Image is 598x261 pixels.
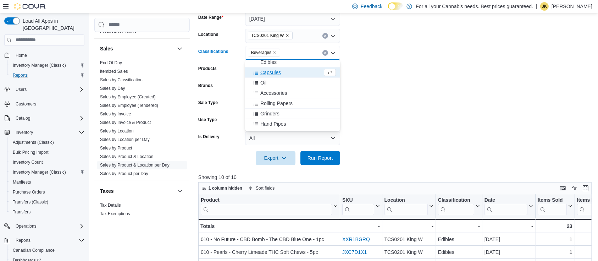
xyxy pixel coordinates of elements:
[1,235,87,245] button: Reports
[342,197,380,215] button: SKU
[16,238,31,243] span: Reports
[260,79,266,86] span: Oil
[10,71,31,80] a: Reports
[198,83,213,88] label: Brands
[384,222,433,230] div: -
[10,208,84,216] span: Transfers
[100,45,174,52] button: Sales
[245,78,340,88] button: Oil
[251,49,271,56] span: Beverages
[20,17,84,32] span: Load All Apps in [GEOGRAPHIC_DATA]
[438,197,474,215] div: Classification
[7,70,87,80] button: Reports
[13,72,28,78] span: Reports
[1,99,87,109] button: Customers
[570,184,578,192] button: Display options
[100,128,134,134] span: Sales by Location
[16,130,33,135] span: Inventory
[100,60,122,65] a: End Of Day
[209,185,242,191] span: 1 column hidden
[7,137,87,147] button: Adjustments (Classic)
[100,154,154,159] span: Sales by Product & Location
[7,157,87,167] button: Inventory Count
[100,69,128,74] a: Itemized Sales
[100,120,151,125] span: Sales by Invoice & Product
[10,71,84,80] span: Reports
[100,86,125,91] a: Sales by Day
[13,140,54,145] span: Adjustments (Classic)
[10,188,48,196] a: Purchase Orders
[10,158,46,167] a: Inventory Count
[10,61,84,70] span: Inventory Manager (Classic)
[16,101,36,107] span: Customers
[245,57,340,67] button: Edibles
[485,248,533,256] div: [DATE]
[260,120,286,127] span: Hand Pipes
[485,222,533,230] div: -
[13,236,84,245] span: Reports
[342,197,374,203] div: SKU
[198,100,218,105] label: Sale Type
[10,178,84,186] span: Manifests
[248,32,293,39] span: TCS0201 King W
[438,222,480,230] div: -
[342,249,367,255] a: JXC7D1X1
[13,179,31,185] span: Manifests
[416,2,533,11] p: For all your Cannabis needs. Best prices guaranteed.
[330,33,336,39] button: Open list of options
[245,98,340,109] button: Rolling Papers
[1,85,87,94] button: Users
[10,246,57,255] a: Canadian Compliance
[201,248,338,256] div: 010 - Pearls - Cherry Limeade THC Soft Chews - 5pc
[13,248,55,253] span: Canadian Compliance
[581,184,590,192] button: Enter fullscreen
[100,203,121,208] a: Tax Details
[7,60,87,70] button: Inventory Manager (Classic)
[552,2,592,11] p: [PERSON_NAME]
[245,131,340,145] button: All
[100,145,132,151] span: Sales by Product
[384,248,433,256] div: TCS0201 King W
[94,59,190,181] div: Sales
[10,246,84,255] span: Canadian Compliance
[540,2,549,11] div: Jennifer Kinzie
[176,44,184,53] button: Sales
[198,117,217,123] label: Use Type
[16,87,27,92] span: Users
[100,103,158,108] span: Sales by Employee (Tendered)
[13,189,45,195] span: Purchase Orders
[100,137,150,142] a: Sales by Location per Day
[10,208,33,216] a: Transfers
[438,197,480,215] button: Classification
[285,33,289,38] button: Remove TCS0201 King W from selection in this group
[100,86,125,91] span: Sales by Day
[176,187,184,195] button: Taxes
[198,15,223,20] label: Date Range
[322,50,328,56] button: Clear input
[342,236,370,242] a: XXR1BGRQ
[245,67,340,78] button: Capsules
[7,187,87,197] button: Purchase Orders
[16,53,27,58] span: Home
[485,197,527,215] div: Date
[256,185,275,191] span: Sort fields
[308,154,333,162] span: Run Report
[251,32,284,39] span: TCS0201 King W
[384,197,433,215] button: Location
[13,169,66,175] span: Inventory Manager (Classic)
[100,211,130,217] span: Tax Exemptions
[13,222,39,230] button: Operations
[100,187,174,195] button: Taxes
[13,222,84,230] span: Operations
[100,187,114,195] h3: Taxes
[361,3,382,10] span: Feedback
[245,119,340,129] button: Hand Pipes
[245,129,340,140] button: Bongs
[536,2,537,11] p: |
[10,168,69,176] a: Inventory Manager (Classic)
[13,85,84,94] span: Users
[384,197,427,215] div: Location
[260,59,277,66] span: Edibles
[100,163,170,168] a: Sales by Product & Location per Day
